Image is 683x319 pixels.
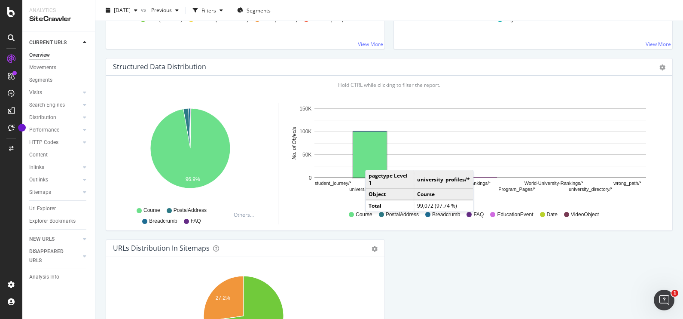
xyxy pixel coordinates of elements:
[29,188,80,197] a: Sitemaps
[29,204,89,213] a: Url Explorer
[29,38,80,47] a: CURRENT URLS
[29,247,80,265] a: DISAPPEARED URLS
[302,152,311,158] text: 50K
[470,181,491,186] text: rankings/*
[547,211,558,218] span: Date
[29,76,89,85] a: Segments
[29,101,65,110] div: Search Engines
[29,188,51,197] div: Sitemaps
[234,211,258,218] div: Others...
[414,170,473,189] td: university_profiles/*
[114,6,131,14] span: 2025 Sep. 20th
[366,189,414,200] td: Object
[299,106,311,112] text: 150K
[29,76,52,85] div: Segments
[473,211,484,218] span: FAQ
[29,175,48,184] div: Outlinks
[29,138,58,147] div: HTTP Codes
[234,3,274,17] button: Segments
[289,103,657,203] svg: A chart.
[201,6,216,14] div: Filters
[149,218,177,225] span: Breadcrumb
[659,64,665,71] div: gear
[498,187,536,192] text: Program_Pages/*
[358,40,383,48] a: View More
[349,187,390,192] text: university_profiles/*
[646,40,671,48] a: View More
[113,62,206,71] div: Structured Data Distribution
[299,129,311,135] text: 100K
[143,207,160,214] span: Course
[113,244,210,252] div: URLs Distribution in Sitemaps
[654,290,674,310] iframe: Intercom live chat
[115,103,265,203] svg: A chart.
[174,207,207,214] span: PostalAddress
[366,200,414,212] td: Total
[29,247,73,265] div: DISAPPEARED URLS
[29,163,44,172] div: Inlinks
[29,63,56,72] div: Movements
[29,51,50,60] div: Overview
[29,138,80,147] a: HTTP Codes
[29,38,67,47] div: CURRENT URLS
[216,295,230,301] text: 27.2%
[18,124,26,132] div: Tooltip anchor
[524,181,584,186] text: World-University-Rankings/*
[148,6,172,14] span: Previous
[29,204,56,213] div: Url Explorer
[29,217,76,226] div: Explorer Bookmarks
[29,217,89,226] a: Explorer Bookmarks
[141,6,148,13] span: vs
[148,3,182,17] button: Previous
[414,189,473,200] td: Course
[29,113,56,122] div: Distribution
[571,211,599,218] span: VideoObject
[386,211,419,218] span: PostalAddress
[191,218,201,225] span: FAQ
[29,63,89,72] a: Movements
[29,163,80,172] a: Inlinks
[29,150,89,159] a: Content
[414,200,473,212] td: 99,072 (97.74 %)
[29,235,55,244] div: NEW URLS
[291,127,297,159] text: No. of Objects
[29,88,42,97] div: Visits
[613,181,642,186] text: wrong_path/*
[247,6,271,14] span: Segments
[186,176,200,182] text: 96.9%
[29,273,89,282] a: Analysis Info
[372,246,378,252] div: gear
[671,290,678,297] span: 1
[29,150,48,159] div: Content
[315,181,352,186] text: student_journey/*
[309,175,312,181] text: 0
[29,273,59,282] div: Analysis Info
[29,88,80,97] a: Visits
[189,3,226,17] button: Filters
[366,170,414,189] td: pagetype Level 1
[29,7,88,14] div: Analytics
[29,175,80,184] a: Outlinks
[29,14,88,24] div: SiteCrawler
[29,235,80,244] a: NEW URLS
[29,101,80,110] a: Search Engines
[29,113,80,122] a: Distribution
[432,211,460,218] span: Breadcrumb
[497,211,533,218] span: EducationEvent
[569,187,613,192] text: university_directory/*
[29,126,80,135] a: Performance
[29,51,89,60] a: Overview
[102,3,141,17] button: [DATE]
[29,126,59,135] div: Performance
[356,211,372,218] span: Course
